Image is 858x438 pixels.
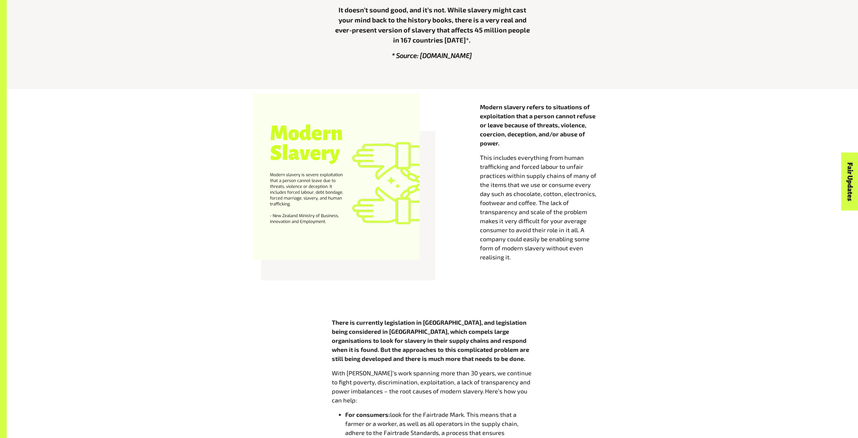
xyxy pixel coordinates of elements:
[480,103,596,147] strong: Modern slavery refers to situations of exploitation that a person cannot refuse or leave because ...
[392,51,472,59] span: * Source: [DOMAIN_NAME]
[335,6,530,44] span: It doesn’t sound good, and it’s not. While slavery might cast your mind back to the history books...
[480,154,596,261] span: This includes everything from human trafficking and forced labour to unfair practices within supp...
[345,411,390,418] span: For consumers:
[332,369,532,404] span: With [PERSON_NAME]’s work spanning more than 30 years, we continue to fight poverty, discriminati...
[332,319,529,362] strong: There is currently legislation in [GEOGRAPHIC_DATA], and legislation being considered in [GEOGRAP...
